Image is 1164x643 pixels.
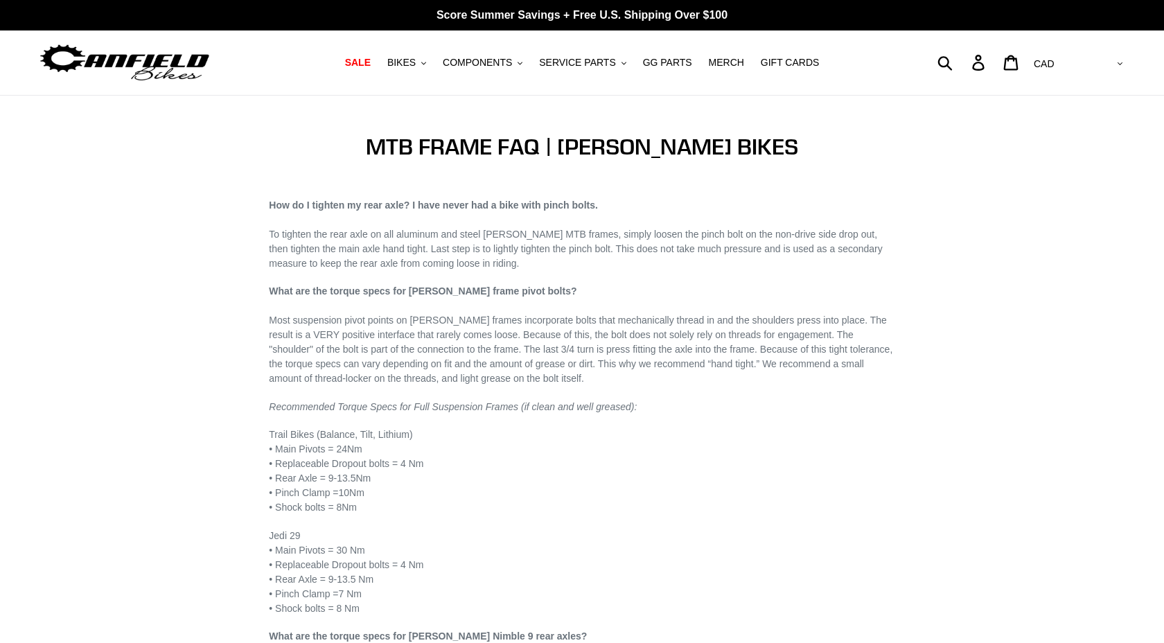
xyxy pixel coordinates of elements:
b: What are the torque specs for [PERSON_NAME] frame pivot bolts? [269,285,576,297]
span: • Rear Axle = 9-13.5 Nm [269,574,373,585]
span: GG PARTS [643,57,692,69]
span: SALE [345,57,371,69]
span: Trail Bikes (Balance, Tilt, Lithium) [269,429,412,440]
span: • Pinch Clamp =7 Nm [269,588,362,599]
button: SERVICE PARTS [532,53,633,72]
a: MERCH [702,53,751,72]
span: MERCH [709,57,744,69]
span: • Replaceable Dropout bolts = 4 Nm [269,559,423,570]
span: Most suspension pivot points on [PERSON_NAME] frames incorporate bolts that mechanically thread i... [269,315,892,384]
button: BIKES [380,53,433,72]
span: Recommended Torque Specs for Full Suspension Frames (if clean and well greased): [269,401,637,412]
a: GG PARTS [636,53,699,72]
b: What are the torque specs for [PERSON_NAME] Nimble 9 rear axles? [269,631,587,642]
img: Canfield Bikes [38,41,211,85]
span: SERVICE PARTS [539,57,615,69]
span: To tighten the rear axle on all aluminum and steel [PERSON_NAME] MTB frames, simply loosen the pi... [269,229,882,269]
button: COMPONENTS [436,53,529,72]
span: • Shock bolts = 8 Nm [269,603,360,614]
b: How do I tighten my rear axle? I have never had a bike with pinch bolts. [269,200,598,211]
h1: MTB FRAME FAQ | [PERSON_NAME] BIKES [269,134,894,160]
span: BIKES [387,57,416,69]
input: Search [945,47,980,78]
a: GIFT CARDS [754,53,827,72]
span: COMPONENTS [443,57,512,69]
p: • Main Pivots = 24Nm • Replaceable Dropout bolts = 4 Nm • Rear Axle = 9-13.5Nm • Pinch Clamp =10N... [269,428,894,515]
a: SALE [338,53,378,72]
p: Jedi 29 • Main Pivots = 30 Nm [269,529,894,616]
span: GIFT CARDS [761,57,820,69]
